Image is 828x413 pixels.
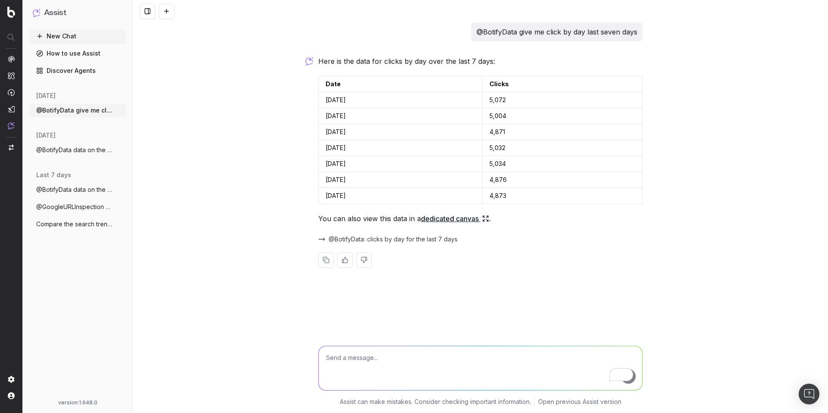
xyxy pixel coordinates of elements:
[33,399,122,406] div: version: 1.648.0
[36,91,56,100] span: [DATE]
[538,397,621,406] a: Open previous Assist version
[318,55,643,67] p: Here is the data for clicks by day over the last 7 days:
[483,108,643,124] td: 5,004
[29,143,126,157] button: @BotifyData data on the clicks and impre
[305,57,314,66] img: Botify assist logo
[36,131,56,140] span: [DATE]
[421,213,489,225] a: dedicated canvas
[319,140,483,156] td: [DATE]
[483,172,643,188] td: 4,876
[319,76,483,92] td: Date
[319,124,483,140] td: [DATE]
[340,397,531,406] p: Assist can make mistakes. Consider checking important information.
[29,64,126,78] a: Discover Agents
[8,56,15,63] img: Analytics
[319,346,642,390] textarea: To enrich screen reader interactions, please activate Accessibility in Grammarly extension settings
[483,140,643,156] td: 5,032
[29,200,126,214] button: @GoogleURLInspection [URL]
[483,124,643,140] td: 4,871
[483,188,643,204] td: 4,873
[319,172,483,188] td: [DATE]
[36,106,112,115] span: @BotifyData give me click by day last se
[36,185,112,194] span: @BotifyData data on the clicks and impre
[8,72,15,79] img: Intelligence
[9,144,14,150] img: Switch project
[8,106,15,113] img: Studio
[33,7,122,19] button: Assist
[36,220,112,228] span: Compare the search trends for 'artifici
[318,213,643,225] p: You can also view this data in a .
[29,47,126,60] a: How to use Assist
[33,9,41,17] img: Assist
[329,235,458,244] span: @BotifyData: clicks by day for the last 7 days
[36,203,112,211] span: @GoogleURLInspection [URL]
[483,156,643,172] td: 5,034
[319,156,483,172] td: [DATE]
[318,235,468,244] button: @BotifyData: clicks by day for the last 7 days
[483,92,643,108] td: 5,072
[7,6,15,18] img: Botify logo
[319,92,483,108] td: [DATE]
[319,108,483,124] td: [DATE]
[483,76,643,92] td: Clicks
[36,171,71,179] span: last 7 days
[36,146,112,154] span: @BotifyData data on the clicks and impre
[477,26,637,38] p: @BotifyData give me click by day last seven days
[29,217,126,231] button: Compare the search trends for 'artifici
[319,188,483,204] td: [DATE]
[44,7,66,19] h1: Assist
[29,183,126,197] button: @BotifyData data on the clicks and impre
[8,122,15,129] img: Assist
[29,29,126,43] button: New Chat
[8,89,15,96] img: Activation
[8,376,15,383] img: Setting
[8,392,15,399] img: My account
[29,103,126,117] button: @BotifyData give me click by day last se
[799,384,819,404] div: Open Intercom Messenger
